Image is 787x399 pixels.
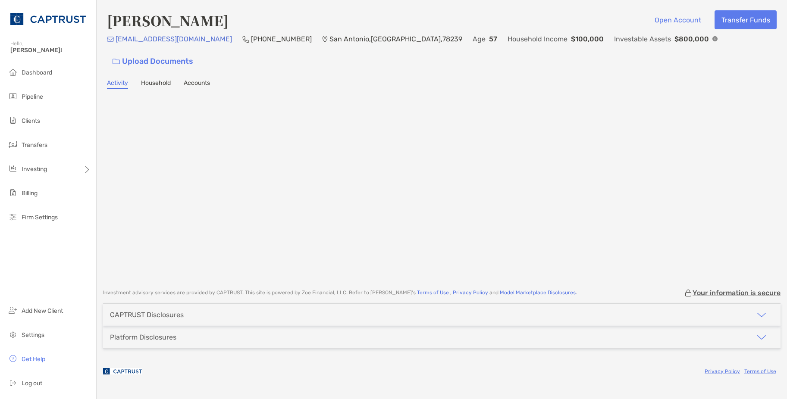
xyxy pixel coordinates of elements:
[489,34,497,44] p: 57
[500,290,576,296] a: Model Marketplace Disclosures
[417,290,449,296] a: Terms of Use
[8,212,18,222] img: firm-settings icon
[8,67,18,77] img: dashboard icon
[473,34,486,44] p: Age
[8,139,18,150] img: transfers icon
[22,331,44,339] span: Settings
[107,37,114,42] img: Email Icon
[693,289,781,297] p: Your information is secure
[508,34,568,44] p: Household Income
[715,10,777,29] button: Transfer Funds
[712,36,718,41] img: Info Icon
[107,79,128,89] a: Activity
[103,290,577,296] p: Investment advisory services are provided by CAPTRUST . This site is powered by Zoe Financial, LL...
[107,52,199,71] a: Upload Documents
[22,307,63,315] span: Add New Client
[756,310,767,320] img: icon arrow
[705,368,740,374] a: Privacy Policy
[8,187,18,198] img: billing icon
[674,34,709,44] p: $800,000
[10,3,86,34] img: CAPTRUST Logo
[8,377,18,388] img: logout icon
[107,10,229,30] h4: [PERSON_NAME]
[329,34,462,44] p: San Antonio , [GEOGRAPHIC_DATA] , 78239
[22,214,58,221] span: Firm Settings
[8,163,18,174] img: investing icon
[8,329,18,340] img: settings icon
[22,355,45,363] span: Get Help
[116,34,232,44] p: [EMAIL_ADDRESS][DOMAIN_NAME]
[8,91,18,101] img: pipeline icon
[103,362,142,381] img: company logo
[22,165,47,173] span: Investing
[22,117,40,125] span: Clients
[22,141,47,149] span: Transfers
[8,305,18,315] img: add_new_client icon
[113,59,120,65] img: button icon
[8,115,18,125] img: clients icon
[614,34,671,44] p: Investable Assets
[10,47,91,54] span: [PERSON_NAME]!
[251,34,312,44] p: [PHONE_NUMBER]
[756,332,767,343] img: icon arrow
[110,311,184,319] div: CAPTRUST Disclosures
[453,290,488,296] a: Privacy Policy
[110,333,176,341] div: Platform Disclosures
[184,79,210,89] a: Accounts
[242,36,249,43] img: Phone Icon
[22,93,43,100] span: Pipeline
[22,380,42,387] span: Log out
[322,36,328,43] img: Location Icon
[744,368,776,374] a: Terms of Use
[22,190,38,197] span: Billing
[22,69,52,76] span: Dashboard
[141,79,171,89] a: Household
[648,10,708,29] button: Open Account
[571,34,604,44] p: $100,000
[8,353,18,364] img: get-help icon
